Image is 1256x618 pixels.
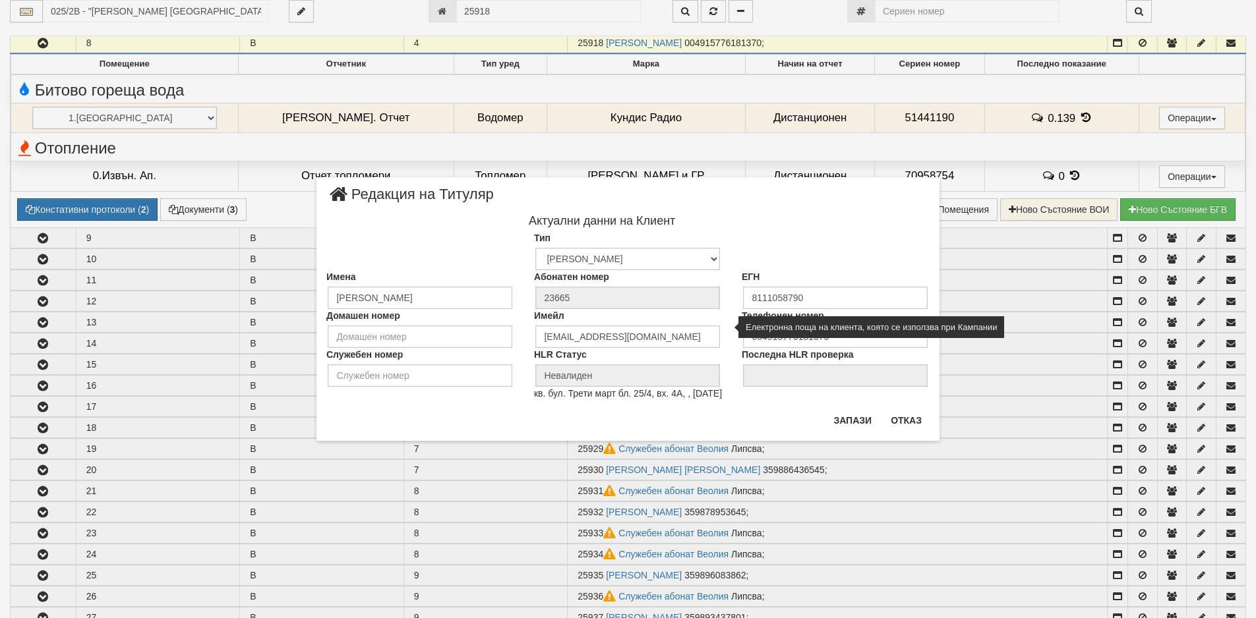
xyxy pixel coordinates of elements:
label: HLR Статус [534,348,587,361]
span: Редакция на Титуляр [326,187,494,211]
input: Електронна поща на клиента, която се използва при Кампании [535,325,720,348]
p: кв. бул. Трети март бл. 25/4, вх. 4А, , [DATE] [326,387,930,400]
label: Абонатен номер [534,270,609,283]
h4: Актуални данни на Клиент [326,215,878,228]
button: Запази [825,410,880,431]
button: Отказ [883,410,930,431]
label: Тип [534,231,551,244]
label: ЕГН [742,270,760,283]
input: Абонатен номер [535,287,720,309]
label: Последна HLR проверка [742,348,854,361]
label: Служебен номер [326,348,403,361]
label: Имейл [534,309,564,322]
input: Имена [328,287,512,309]
input: Служебен номер на клиента [328,364,512,387]
label: Домашен номер [326,309,400,322]
input: ЕГН на mклиента [743,287,928,309]
label: Телефонен номер [742,309,824,322]
label: Имена [326,270,355,283]
input: Домашен номер на клиента [328,325,512,348]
